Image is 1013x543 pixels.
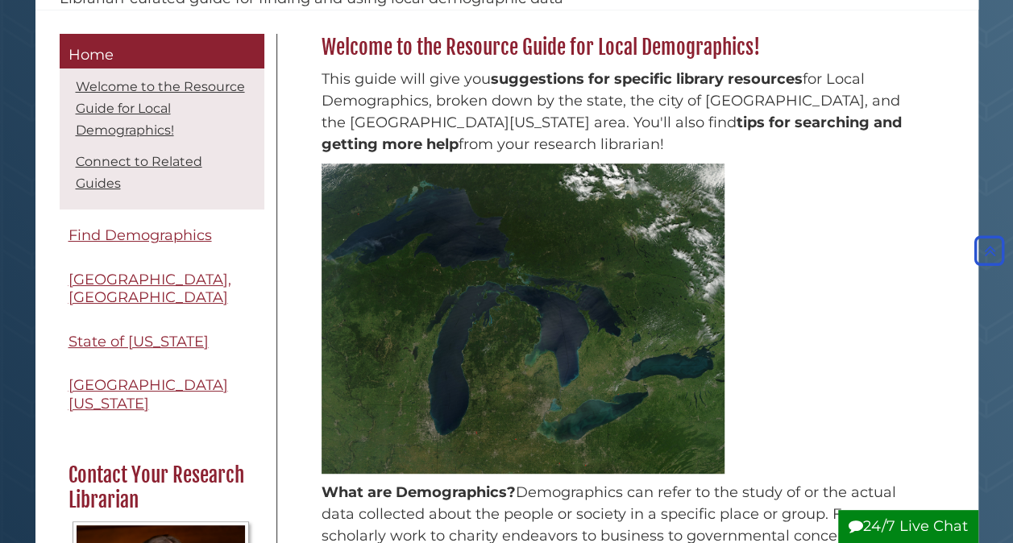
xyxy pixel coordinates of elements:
[838,510,978,543] button: 24/7 Live Chat
[69,271,231,307] span: [GEOGRAPHIC_DATA], [GEOGRAPHIC_DATA]
[322,483,516,501] strong: What are Demographics?
[322,114,902,153] span: tips for searching and getting more help
[322,70,491,88] span: This guide will give you
[60,218,264,254] a: Find Demographics
[60,367,264,421] a: [GEOGRAPHIC_DATA][US_STATE]
[313,35,930,60] h2: Welcome to the Resource Guide for Local Demographics!
[69,333,209,350] span: State of [US_STATE]
[60,324,264,360] a: State of [US_STATE]
[970,242,1009,260] a: Back to Top
[459,135,664,153] span: from your research librarian!
[76,79,245,138] a: Welcome to the Resource Guide for Local Demographics!
[322,164,724,474] img: Spatial capture of geographical area of Michigan
[60,462,262,513] h2: Contact Your Research Librarian
[60,262,264,316] a: [GEOGRAPHIC_DATA], [GEOGRAPHIC_DATA]
[60,34,264,69] a: Home
[69,376,228,412] span: [GEOGRAPHIC_DATA][US_STATE]
[322,70,900,131] span: for Local Demographics, broken down by the state, the city of [GEOGRAPHIC_DATA], and the [GEOGRAP...
[69,226,212,244] span: Find Demographics
[76,154,202,191] a: Connect to Related Guides
[69,46,114,64] span: Home
[491,70,803,88] span: suggestions for specific library resources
